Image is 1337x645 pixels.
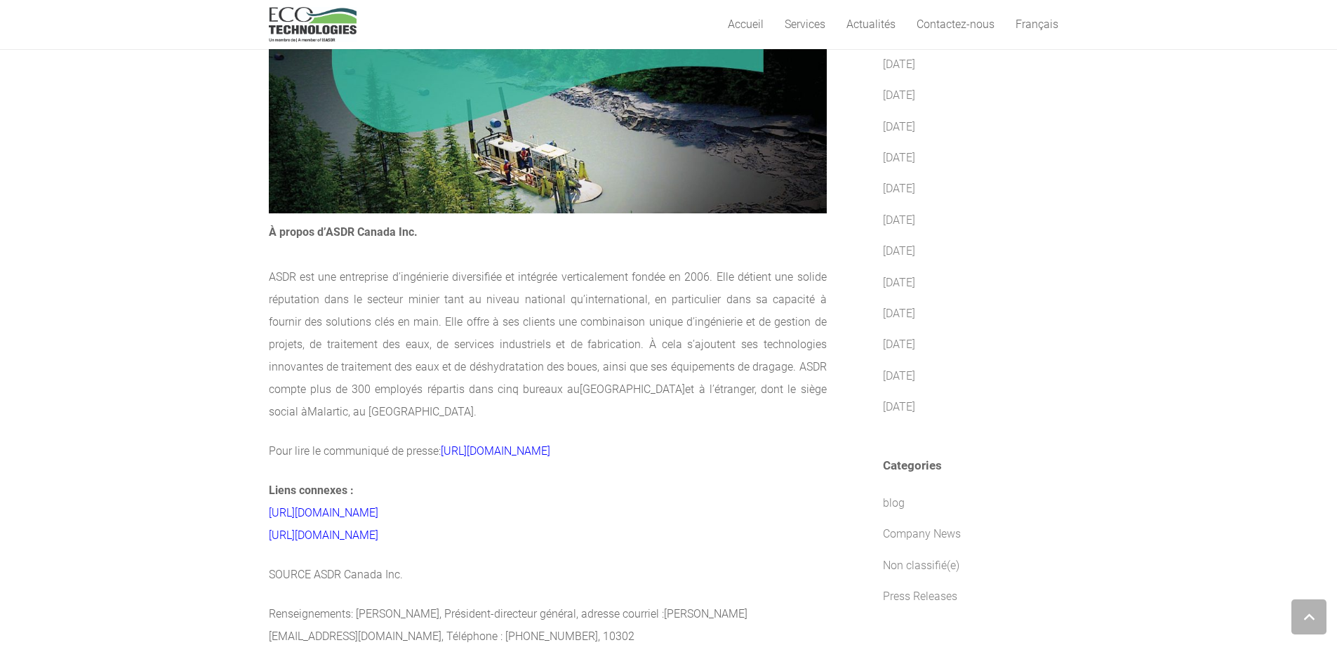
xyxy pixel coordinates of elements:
span: Français [1016,18,1058,31]
a: [DATE] [883,369,915,383]
a: [URL][DOMAIN_NAME] [269,506,378,519]
span: [GEOGRAPHIC_DATA] [580,383,685,396]
a: [DATE] [883,276,915,289]
a: [DATE] [883,88,915,102]
a: [DATE] [883,307,915,320]
a: Non classifié(e) [883,559,959,572]
a: [DATE] [883,151,915,164]
a: [DATE] [883,400,915,413]
a: Company News [883,527,961,540]
a: blog [883,496,905,510]
span: Services [785,18,825,31]
span: Actualités [846,18,896,31]
p: Pour lire le communiqué de presse: [269,440,827,463]
a: [DATE] [883,213,915,227]
a: [DATE] [883,58,915,71]
a: Retour vers le haut [1291,599,1326,634]
a: [URL][DOMAIN_NAME] [269,528,378,542]
a: [DATE] [883,338,915,351]
p: ASDR est une entreprise d’ingénierie diversifiée et intégrée verticalement fondée en 2006. Elle d... [269,244,827,423]
a: [DATE] [883,120,915,133]
a: logo_EcoTech_ASDR_RGB [269,7,357,42]
a: Press Releases [883,590,957,603]
b: Liens connexes : [269,484,354,497]
span: Contactez-nous [917,18,995,31]
b: À propos d’ASDR Canada Inc. [269,225,418,239]
a: [DATE] [883,182,915,195]
span: Malartic [307,405,348,418]
p: SOURCE ASDR Canada Inc. [269,564,827,586]
span: Accueil [728,18,764,31]
span: [URL][DOMAIN_NAME] [441,444,550,458]
h3: Categories [883,458,1069,472]
a: [DATE] [883,244,915,258]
